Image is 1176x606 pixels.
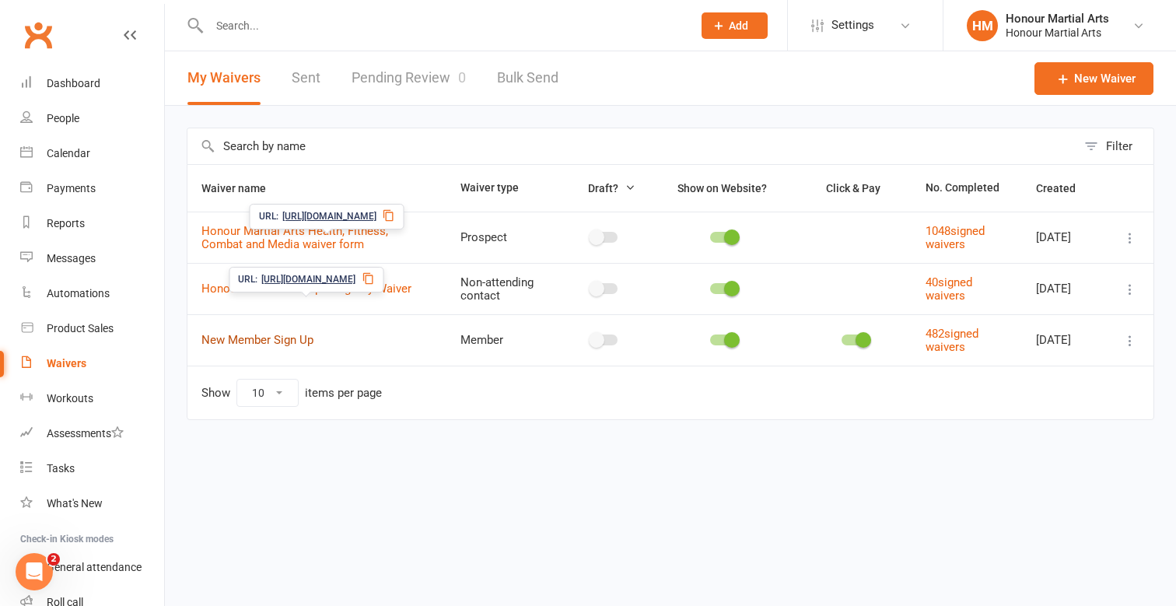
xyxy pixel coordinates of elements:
[446,263,560,314] td: Non-attending contact
[574,179,635,198] button: Draft?
[588,182,618,194] span: Draft?
[187,51,261,105] button: My Waivers
[201,179,283,198] button: Waiver name
[20,136,164,171] a: Calendar
[47,561,142,573] div: General attendance
[20,241,164,276] a: Messages
[702,12,768,39] button: Add
[826,182,880,194] span: Click & Pay
[19,16,58,54] a: Clubworx
[47,77,100,89] div: Dashboard
[446,165,560,212] th: Waiver type
[20,66,164,101] a: Dashboard
[201,224,388,251] a: Honour Martial Arts Health, Fitness, Combat and Media waiver form
[201,182,283,194] span: Waiver name
[926,275,972,303] a: 40signed waivers
[16,553,53,590] iframe: Intercom live chat
[20,381,164,416] a: Workouts
[47,287,110,299] div: Automations
[47,322,114,335] div: Product Sales
[47,147,90,159] div: Calendar
[20,276,164,311] a: Automations
[20,311,164,346] a: Product Sales
[20,101,164,136] a: People
[187,128,1076,164] input: Search by name
[1036,182,1093,194] span: Created
[1022,212,1107,263] td: [DATE]
[47,182,96,194] div: Payments
[677,182,767,194] span: Show on Website?
[352,51,466,105] a: Pending Review0
[663,179,784,198] button: Show on Website?
[20,486,164,521] a: What's New
[812,179,898,198] button: Click & Pay
[1034,62,1153,95] a: New Waiver
[20,550,164,585] a: General attendance kiosk mode
[201,333,313,347] a: New Member Sign Up
[201,379,382,407] div: Show
[47,217,85,229] div: Reports
[926,224,985,251] a: 1048signed waivers
[967,10,998,41] div: HM
[282,209,376,224] span: [URL][DOMAIN_NAME]
[20,171,164,206] a: Payments
[926,327,978,354] a: 482signed waivers
[259,209,278,224] span: URL:
[238,272,257,287] span: URL:
[201,282,411,296] a: Honour Martial Arts Sparring Day Waiver
[912,165,1022,212] th: No. Completed
[47,462,75,475] div: Tasks
[47,497,103,510] div: What's New
[446,314,560,366] td: Member
[446,212,560,263] td: Prospect
[47,427,124,440] div: Assessments
[20,451,164,486] a: Tasks
[305,387,382,400] div: items per page
[47,392,93,405] div: Workouts
[205,15,681,37] input: Search...
[20,206,164,241] a: Reports
[261,272,355,287] span: [URL][DOMAIN_NAME]
[1006,12,1109,26] div: Honour Martial Arts
[47,112,79,124] div: People
[20,416,164,451] a: Assessments
[1036,179,1093,198] button: Created
[1076,128,1153,164] button: Filter
[831,8,874,43] span: Settings
[729,19,748,32] span: Add
[1006,26,1109,40] div: Honour Martial Arts
[1022,314,1107,366] td: [DATE]
[47,357,86,370] div: Waivers
[292,51,320,105] a: Sent
[1022,263,1107,314] td: [DATE]
[497,51,558,105] a: Bulk Send
[1106,137,1132,156] div: Filter
[458,69,466,86] span: 0
[20,346,164,381] a: Waivers
[47,252,96,264] div: Messages
[47,553,60,566] span: 2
